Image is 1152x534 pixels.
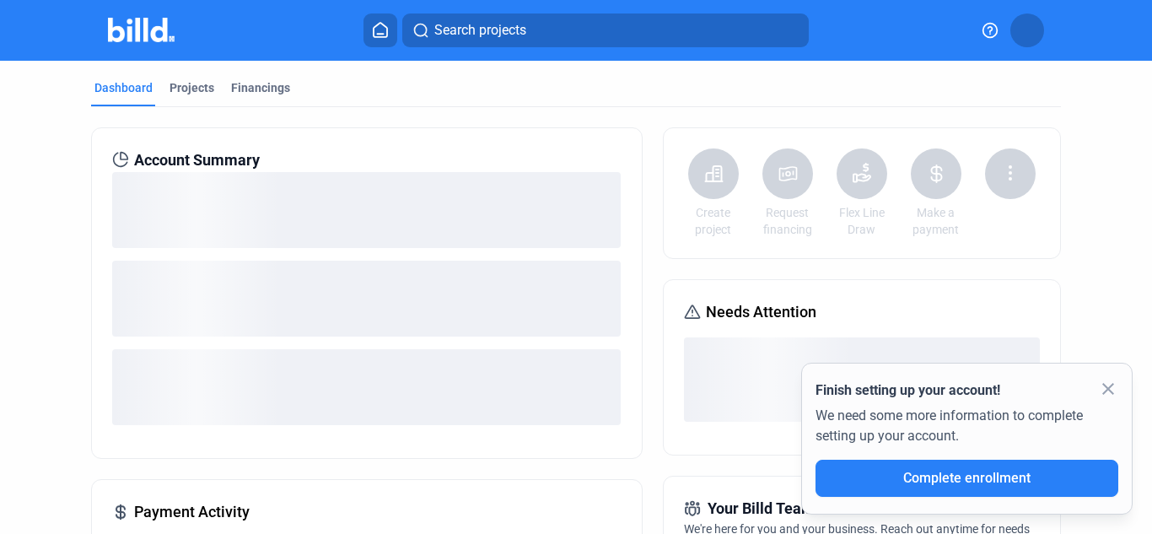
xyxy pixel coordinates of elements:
div: Projects [170,79,214,96]
div: loading [112,349,621,425]
div: loading [112,172,621,248]
button: Search projects [402,13,809,47]
div: Dashboard [94,79,153,96]
div: loading [112,261,621,337]
span: Complete enrollment [903,470,1031,486]
a: Make a payment [907,204,966,238]
span: Needs Attention [706,300,816,324]
span: Search projects [434,20,526,40]
span: Your Billd Team [708,497,815,521]
mat-icon: close [1098,379,1118,399]
div: Finish setting up your account! [816,380,1118,401]
span: Account Summary [134,148,260,172]
a: Request financing [758,204,817,238]
button: Complete enrollment [816,460,1118,497]
a: Flex Line Draw [832,204,891,238]
img: Billd Company Logo [108,18,175,42]
span: Payment Activity [134,500,250,524]
a: Create project [684,204,743,238]
div: loading [684,337,1040,422]
div: Financings [231,79,290,96]
div: We need some more information to complete setting up your account. [816,401,1118,460]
